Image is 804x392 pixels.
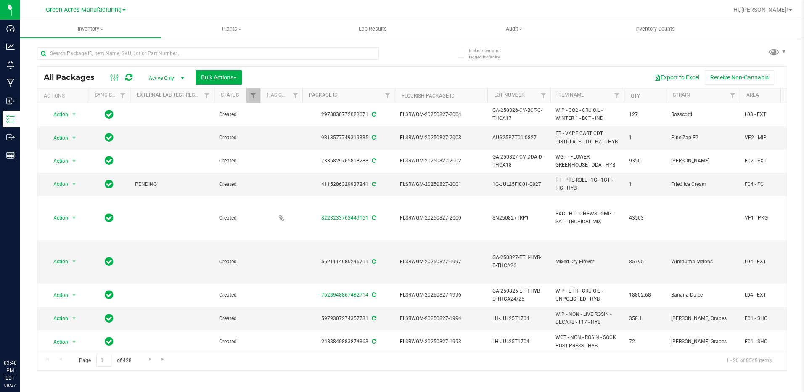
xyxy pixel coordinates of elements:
a: Sync Status [95,92,127,98]
span: select [69,336,79,348]
span: Wimauma Melons [671,258,735,266]
span: L03 - EXT [745,111,798,119]
span: L04 - EXT [745,258,798,266]
span: F01 - SHO [745,338,798,346]
span: FLSRWGM-20250827-2002 [400,157,482,165]
iframe: Resource center unread badge [25,323,35,334]
span: FT - PRE-ROLL - 1G - 1CT - FIC - HYB [555,176,619,192]
span: 43503 [629,214,661,222]
span: L04 - EXT [745,291,798,299]
inline-svg: Inbound [6,97,15,105]
span: GA-250827-CV-DDA-D-THCA18 [492,153,545,169]
th: Has COA [260,88,302,103]
span: Action [46,155,69,167]
span: EAC - HT - CHEWS - 5MG - SAT - TROPICAL MIX [555,210,619,226]
span: Plants [162,25,302,33]
span: In Sync [105,313,114,324]
span: Created [219,258,255,266]
a: Filter [610,88,624,103]
span: F02 - EXT [745,157,798,165]
span: WGT - FLOWER GREENHOUSE - DDA - HYB [555,153,619,169]
span: Action [46,313,69,324]
span: F04 - FG [745,180,798,188]
span: [PERSON_NAME] [671,157,735,165]
a: Go to the last page [157,354,169,365]
span: Banana Dulce [671,291,735,299]
span: select [69,178,79,190]
span: Created [219,315,255,323]
span: FLSRWGM-20250827-2003 [400,134,482,142]
span: VF1 - PKG [745,214,798,222]
span: F01 - SHO [745,315,798,323]
span: Action [46,132,69,144]
span: Pine Zap F2 [671,134,735,142]
div: Actions [44,93,85,99]
p: 03:40 PM EDT [4,359,16,382]
iframe: Resource center [8,325,34,350]
span: Sync from Compliance System [370,158,376,164]
span: Hi, [PERSON_NAME]! [733,6,788,13]
span: Action [46,289,69,301]
span: FLSRWGM-20250827-1996 [400,291,482,299]
span: In Sync [105,132,114,143]
span: LH-JUL25T1704 [492,338,545,346]
a: Filter [200,88,214,103]
a: Filter [288,88,302,103]
span: Created [219,291,255,299]
span: Sync from Compliance System [370,181,376,187]
span: Sync from Compliance System [370,339,376,344]
a: Flourish Package ID [402,93,455,99]
span: In Sync [105,336,114,347]
span: All Packages [44,73,103,82]
inline-svg: Outbound [6,133,15,141]
span: Fried Ice Cream [671,180,735,188]
span: 358.1 [629,315,661,323]
div: 7336829765818288 [301,157,396,165]
span: [PERSON_NAME] Grapes [671,338,735,346]
a: Filter [726,88,740,103]
span: WIP - CO2 - CRU OIL - WINTER 1 - BCT - IND [555,106,619,122]
span: select [69,313,79,324]
a: Status [221,92,239,98]
span: FLSRWGM-20250827-1993 [400,338,482,346]
span: Sync from Compliance System [370,315,376,321]
span: Sync from Compliance System [370,215,376,221]
span: AUG25PZT01-0827 [492,134,545,142]
inline-svg: Manufacturing [6,79,15,87]
input: 1 [96,354,111,367]
span: select [69,256,79,268]
a: 7628948867482714 [321,292,368,298]
a: Audit [444,20,585,38]
a: Area [746,92,759,98]
span: select [69,212,79,224]
span: FLSRWGM-20250827-2004 [400,111,482,119]
span: Bosscotti [671,111,735,119]
span: Sync from Compliance System [370,135,376,140]
a: Filter [246,88,260,103]
a: Go to the next page [144,354,156,365]
a: Filter [116,88,130,103]
span: VF2 - MIP [745,134,798,142]
a: Strain [673,92,690,98]
span: Created [219,134,255,142]
span: [PERSON_NAME] Grapes [671,315,735,323]
span: Sync from Compliance System [370,292,376,298]
span: GA-250827-ETH-HYB-D-THCA26 [492,254,545,270]
a: External Lab Test Result [137,92,203,98]
span: FLSRWGM-20250827-1997 [400,258,482,266]
span: FLSRWGM-20250827-2001 [400,180,482,188]
span: Sync from Compliance System [370,259,376,265]
inline-svg: Reports [6,151,15,159]
span: LH-JUL25T1704 [492,315,545,323]
span: Sync from Compliance System [370,111,376,117]
span: WIP - ETH - CRU OIL - UNPOLISHED - HYB [555,287,619,303]
span: Inventory Counts [624,25,686,33]
span: Created [219,157,255,165]
span: Created [219,111,255,119]
span: 18802.68 [629,291,661,299]
span: 127 [629,111,661,119]
inline-svg: Inventory [6,115,15,123]
span: GA-250826-CV-BCT-C-THCA17 [492,106,545,122]
a: Item Name [557,92,584,98]
span: In Sync [105,256,114,268]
